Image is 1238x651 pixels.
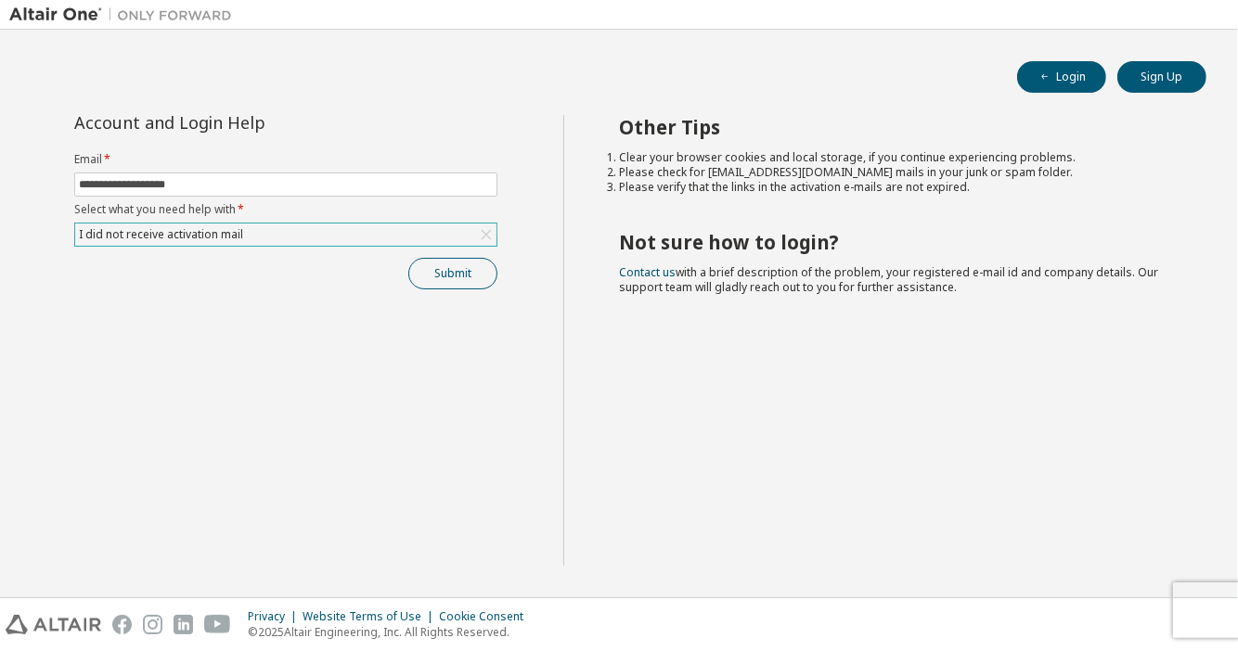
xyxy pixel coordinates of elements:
[9,6,241,24] img: Altair One
[1117,61,1206,93] button: Sign Up
[174,615,193,634] img: linkedin.svg
[439,609,535,624] div: Cookie Consent
[74,152,497,167] label: Email
[112,615,132,634] img: facebook.svg
[620,115,1174,139] h2: Other Tips
[143,615,162,634] img: instagram.svg
[1017,61,1106,93] button: Login
[74,202,497,217] label: Select what you need help with
[76,224,246,245] div: I did not receive activation mail
[303,609,439,624] div: Website Terms of Use
[248,624,535,640] p: © 2025 Altair Engineering, Inc. All Rights Reserved.
[620,230,1174,254] h2: Not sure how to login?
[408,258,497,289] button: Submit
[620,264,677,280] a: Contact us
[620,165,1174,180] li: Please check for [EMAIL_ADDRESS][DOMAIN_NAME] mails in your junk or spam folder.
[248,609,303,624] div: Privacy
[620,150,1174,165] li: Clear your browser cookies and local storage, if you continue experiencing problems.
[620,264,1159,295] span: with a brief description of the problem, your registered e-mail id and company details. Our suppo...
[204,615,231,634] img: youtube.svg
[620,180,1174,195] li: Please verify that the links in the activation e-mails are not expired.
[6,615,101,634] img: altair_logo.svg
[74,115,413,130] div: Account and Login Help
[75,223,496,246] div: I did not receive activation mail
